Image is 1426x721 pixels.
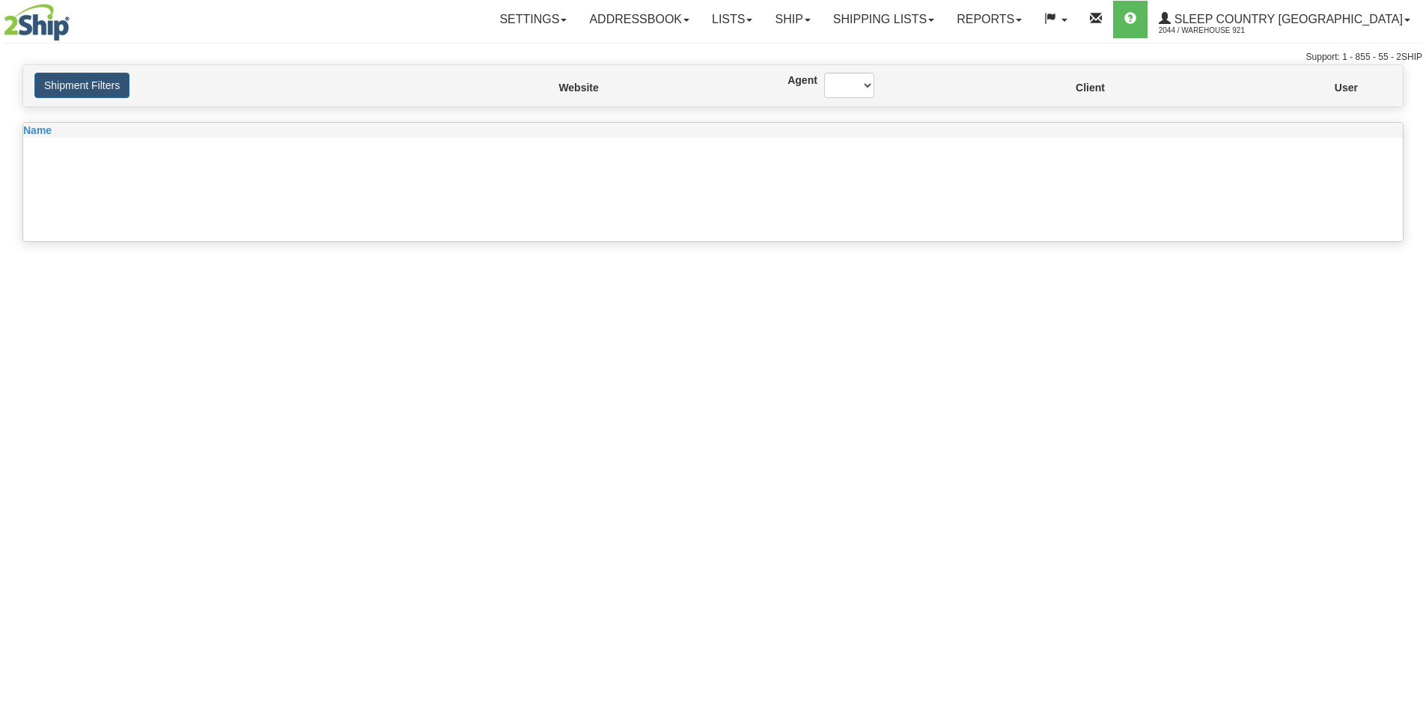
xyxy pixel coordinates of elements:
div: Support: 1 - 855 - 55 - 2SHIP [4,51,1422,64]
a: Lists [701,1,764,38]
label: Website [558,80,564,95]
a: Reports [945,1,1033,38]
span: Sleep Country [GEOGRAPHIC_DATA] [1171,13,1403,25]
button: Shipment Filters [34,73,130,98]
img: logo2044.jpg [4,4,70,41]
span: 2044 / Warehouse 921 [1159,23,1271,38]
a: Settings [488,1,578,38]
span: Name [23,124,52,136]
a: Ship [764,1,821,38]
label: Client [1076,80,1078,95]
label: Agent [787,73,802,88]
a: Addressbook [578,1,701,38]
a: Sleep Country [GEOGRAPHIC_DATA] 2044 / Warehouse 921 [1148,1,1422,38]
a: Shipping lists [822,1,945,38]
